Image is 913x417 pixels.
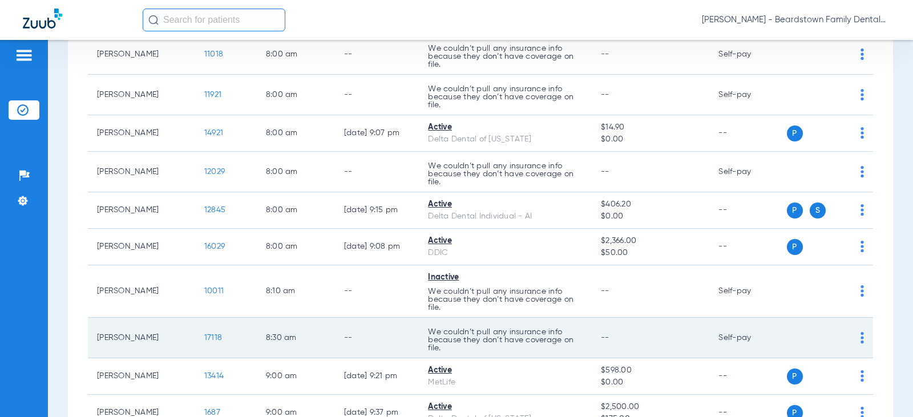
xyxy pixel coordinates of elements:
img: group-dot-blue.svg [861,89,864,100]
td: -- [335,75,419,115]
p: We couldn’t pull any insurance info because they don’t have coverage on file. [428,85,583,109]
div: Active [428,199,583,210]
td: [DATE] 9:21 PM [335,358,419,395]
img: group-dot-blue.svg [861,241,864,252]
td: Self-pay [709,34,786,75]
img: Search Icon [148,15,159,25]
td: -- [335,318,419,358]
td: [DATE] 9:08 PM [335,229,419,265]
td: -- [709,358,786,395]
td: 8:00 AM [257,115,335,152]
span: S [810,203,826,218]
img: group-dot-blue.svg [861,127,864,139]
td: [PERSON_NAME] [88,152,195,192]
span: $0.00 [601,133,700,145]
td: [DATE] 9:15 PM [335,192,419,229]
span: $598.00 [601,365,700,376]
span: $0.00 [601,210,700,222]
span: -- [601,334,609,342]
td: [PERSON_NAME] [88,75,195,115]
td: 8:00 AM [257,152,335,192]
div: Delta Dental Individual - AI [428,210,583,222]
span: -- [601,168,609,176]
span: 10011 [204,287,224,295]
td: [PERSON_NAME] [88,229,195,265]
td: [PERSON_NAME] [88,115,195,152]
span: 12029 [204,168,225,176]
input: Search for patients [143,9,285,31]
p: We couldn’t pull any insurance info because they don’t have coverage on file. [428,162,583,186]
div: Inactive [428,272,583,284]
td: [PERSON_NAME] [88,34,195,75]
div: Active [428,122,583,133]
img: group-dot-blue.svg [861,48,864,60]
td: 9:00 AM [257,358,335,395]
span: 13414 [204,372,224,380]
td: -- [709,192,786,229]
td: 8:30 AM [257,318,335,358]
td: [PERSON_NAME] [88,358,195,395]
img: group-dot-blue.svg [861,285,864,297]
img: group-dot-blue.svg [861,370,864,382]
td: Self-pay [709,318,786,358]
td: -- [709,229,786,265]
td: [PERSON_NAME] [88,192,195,229]
span: $2,366.00 [601,235,700,247]
td: Self-pay [709,265,786,318]
td: 8:10 AM [257,265,335,318]
td: [PERSON_NAME] [88,265,195,318]
div: DDIC [428,247,583,259]
span: 17118 [204,334,222,342]
p: We couldn’t pull any insurance info because they don’t have coverage on file. [428,328,583,352]
div: Delta Dental of [US_STATE] [428,133,583,145]
span: -- [601,287,609,295]
span: 11921 [204,91,221,99]
span: 12845 [204,206,225,214]
span: -- [601,50,609,58]
div: Active [428,235,583,247]
td: -- [335,152,419,192]
td: -- [335,265,419,318]
span: P [787,203,803,218]
span: 1687 [204,408,220,416]
span: $2,500.00 [601,401,700,413]
span: $14.90 [601,122,700,133]
span: $50.00 [601,247,700,259]
td: -- [335,34,419,75]
td: 8:00 AM [257,229,335,265]
td: [DATE] 9:07 PM [335,115,419,152]
td: [PERSON_NAME] [88,318,195,358]
span: $406.20 [601,199,700,210]
div: Active [428,401,583,413]
img: hamburger-icon [15,48,33,62]
span: P [787,239,803,255]
td: -- [709,115,786,152]
span: $0.00 [601,376,700,388]
span: 16029 [204,242,225,250]
span: -- [601,91,609,99]
div: Active [428,365,583,376]
span: P [787,125,803,141]
span: P [787,369,803,384]
span: 11018 [204,50,223,58]
td: Self-pay [709,75,786,115]
p: We couldn’t pull any insurance info because they don’t have coverage on file. [428,288,583,311]
td: 8:00 AM [257,75,335,115]
img: group-dot-blue.svg [861,204,864,216]
td: 8:00 AM [257,34,335,75]
div: MetLife [428,376,583,388]
span: 14921 [204,129,223,137]
td: 8:00 AM [257,192,335,229]
img: group-dot-blue.svg [861,166,864,177]
img: group-dot-blue.svg [861,332,864,343]
td: Self-pay [709,152,786,192]
p: We couldn’t pull any insurance info because they don’t have coverage on file. [428,44,583,68]
span: [PERSON_NAME] - Beardstown Family Dental [702,14,890,26]
img: Zuub Logo [23,9,62,29]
